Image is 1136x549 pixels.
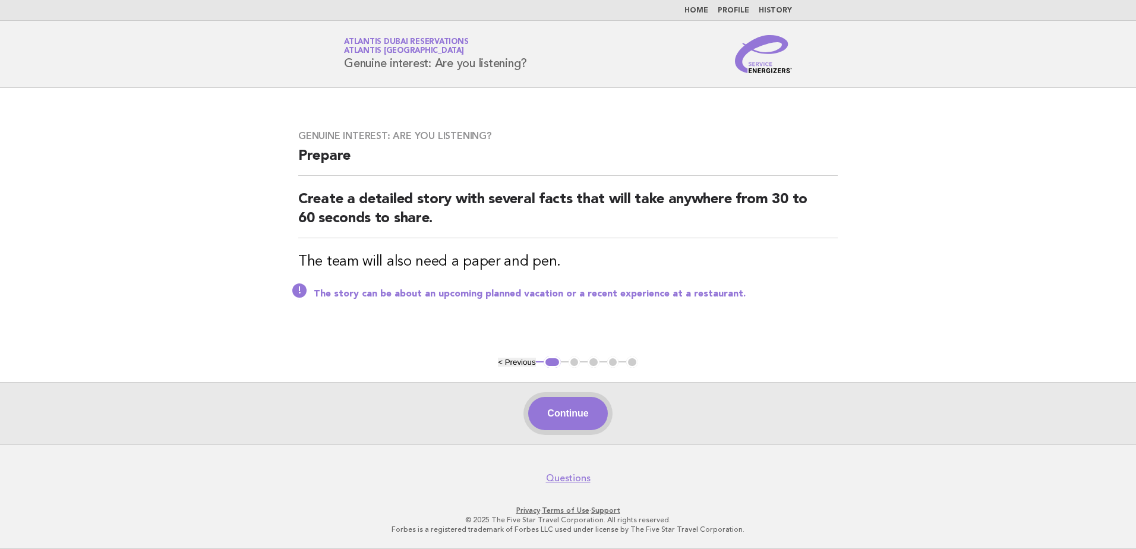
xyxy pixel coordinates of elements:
button: < Previous [498,358,535,367]
a: History [759,7,792,14]
a: Atlantis Dubai ReservationsAtlantis [GEOGRAPHIC_DATA] [344,38,468,55]
p: Forbes is a registered trademark of Forbes LLC used under license by The Five Star Travel Corpora... [204,525,932,534]
a: Support [591,506,620,515]
h2: Prepare [298,147,838,176]
a: Terms of Use [542,506,589,515]
button: 1 [544,356,561,368]
button: Continue [528,397,607,430]
a: Questions [546,472,591,484]
a: Home [684,7,708,14]
h3: Genuine interest: Are you listening? [298,130,838,142]
p: The story can be about an upcoming planned vacation or a recent experience at a restaurant. [314,288,838,300]
h1: Genuine interest: Are you listening? [344,39,527,70]
h3: The team will also need a paper and pen. [298,253,838,272]
a: Privacy [516,506,540,515]
span: Atlantis [GEOGRAPHIC_DATA] [344,48,464,55]
img: Service Energizers [735,35,792,73]
p: · · [204,506,932,515]
h2: Create a detailed story with several facts that will take anywhere from 30 to 60 seconds to share. [298,190,838,238]
p: © 2025 The Five Star Travel Corporation. All rights reserved. [204,515,932,525]
a: Profile [718,7,749,14]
